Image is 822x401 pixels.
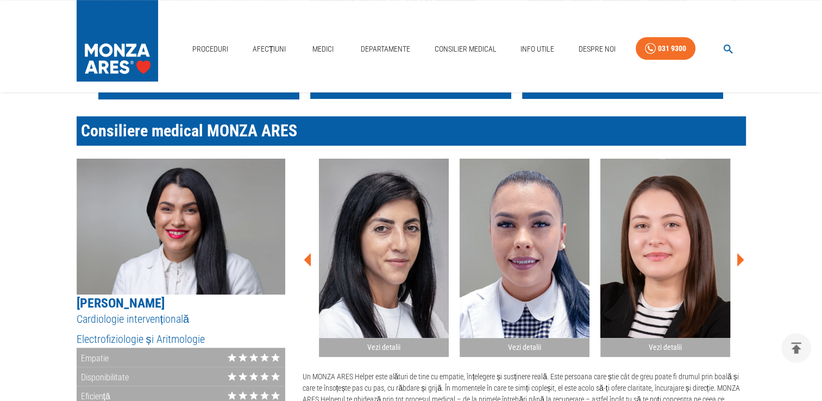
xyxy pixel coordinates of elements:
[636,37,695,60] a: 031 9300
[77,312,286,327] h5: Cardiologie intervențională
[188,38,233,60] a: Proceduri
[77,367,129,386] div: Disponibilitate
[306,38,341,60] a: Medici
[81,121,297,140] span: Consiliere medical MONZA ARES
[574,38,620,60] a: Despre Noi
[460,159,589,357] button: Vezi detalii
[248,38,291,60] a: Afecțiuni
[77,332,286,347] h5: Electrofiziologie și Aritmologie
[77,348,109,367] div: Empatie
[319,159,449,357] button: Vezi detalii
[516,38,559,60] a: Info Utile
[658,42,686,55] div: 031 9300
[77,295,286,312] h5: [PERSON_NAME]
[323,342,444,353] h2: Vezi detalii
[781,333,811,363] button: delete
[356,38,415,60] a: Departamente
[464,342,585,353] h2: Vezi detalii
[600,159,730,357] button: Vezi detalii
[430,38,500,60] a: Consilier Medical
[605,342,726,353] h2: Vezi detalii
